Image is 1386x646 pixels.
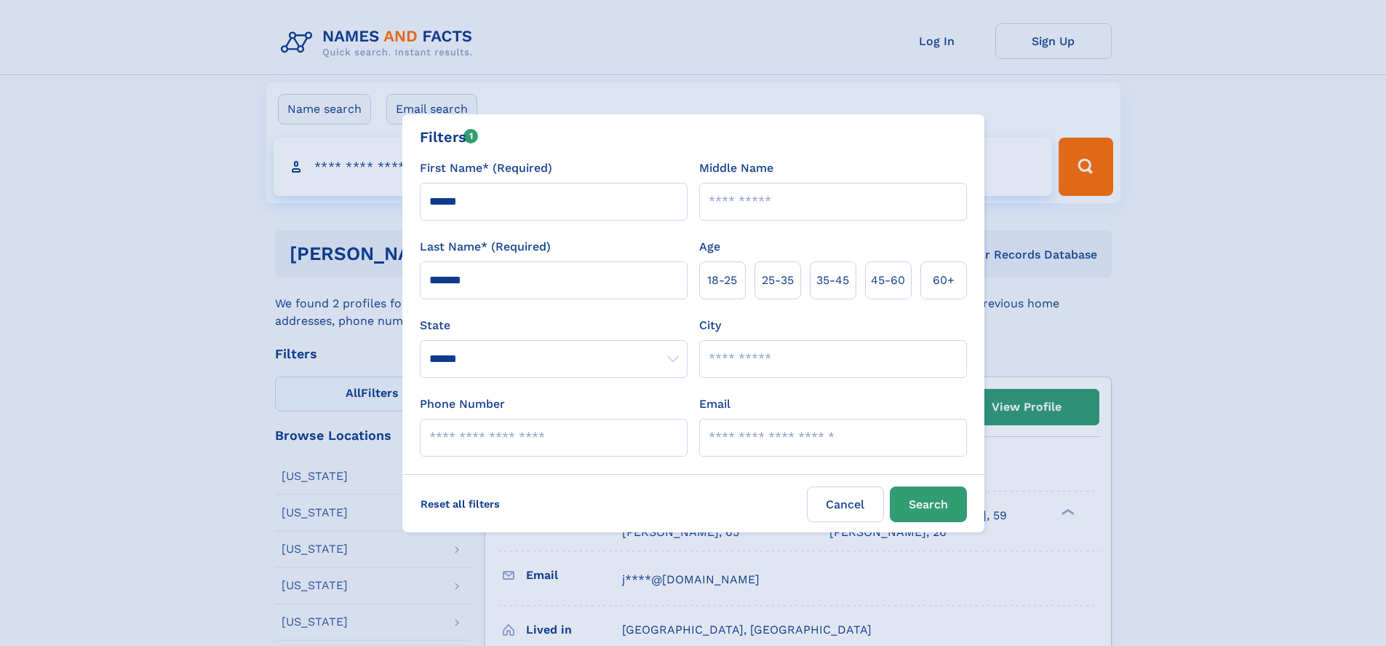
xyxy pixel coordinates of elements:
[871,272,905,289] span: 45‑60
[420,238,551,256] label: Last Name* (Required)
[699,395,730,413] label: Email
[420,126,479,148] div: Filters
[933,272,955,289] span: 60+
[807,487,884,522] label: Cancel
[420,159,552,177] label: First Name* (Required)
[699,317,721,334] label: City
[890,487,967,522] button: Search
[762,272,794,289] span: 25‑35
[411,487,509,521] label: Reset all filters
[699,238,720,256] label: Age
[816,272,849,289] span: 35‑45
[420,317,688,334] label: State
[699,159,773,177] label: Middle Name
[420,395,505,413] label: Phone Number
[707,272,737,289] span: 18‑25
